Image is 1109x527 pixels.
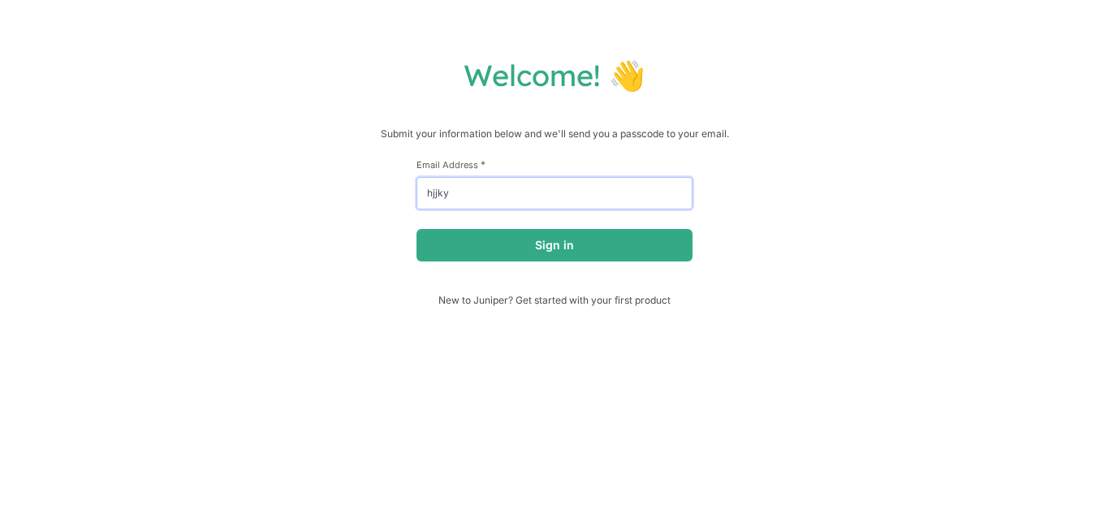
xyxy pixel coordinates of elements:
label: Email Address [416,158,693,171]
input: email@example.com [416,177,693,210]
button: Sign in [416,229,693,261]
span: New to Juniper? Get started with your first product [416,294,693,306]
p: Submit your information below and we'll send you a passcode to your email. [16,126,1093,142]
h1: Welcome! 👋 [16,57,1093,93]
span: This field is required. [481,158,485,171]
